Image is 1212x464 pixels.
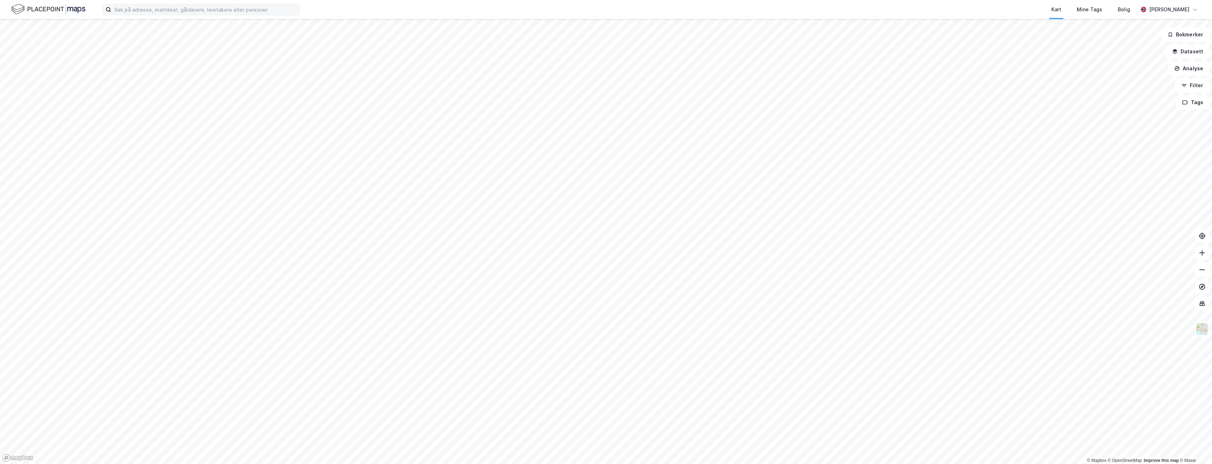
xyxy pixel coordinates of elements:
button: Bokmerker [1161,28,1209,42]
button: Analyse [1168,61,1209,76]
div: Kart [1051,5,1061,14]
a: Mapbox homepage [2,454,33,462]
a: Mapbox [1087,458,1106,463]
input: Søk på adresse, matrikkel, gårdeiere, leietakere eller personer [111,4,300,15]
button: Filter [1175,78,1209,93]
div: [PERSON_NAME] [1149,5,1189,14]
iframe: Chat Widget [1177,430,1212,464]
button: Datasett [1166,44,1209,59]
img: logo.f888ab2527a4732fd821a326f86c7f29.svg [11,3,85,16]
div: Mine Tags [1077,5,1102,14]
div: Bolig [1118,5,1130,14]
a: Improve this map [1144,458,1179,463]
button: Tags [1176,95,1209,109]
a: OpenStreetMap [1108,458,1142,463]
img: Z [1195,322,1209,336]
